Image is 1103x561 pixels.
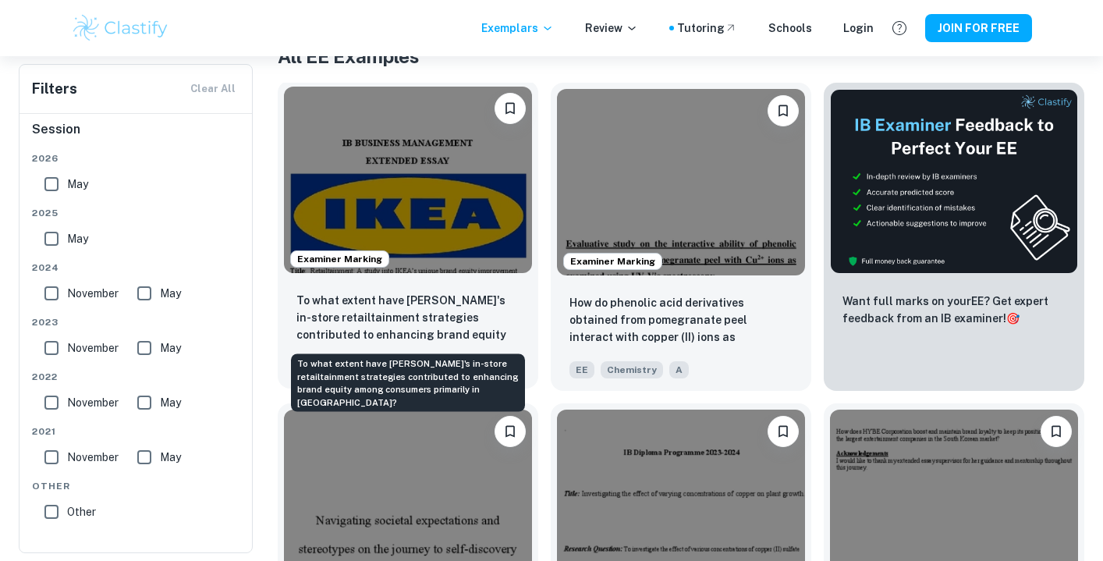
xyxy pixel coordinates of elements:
h6: Filters [32,78,77,100]
span: 2024 [32,261,241,275]
button: Help and Feedback [886,15,913,41]
img: Business and Management EE example thumbnail: To what extent have IKEA's in-store reta [284,87,532,273]
span: 2022 [32,370,241,384]
span: May [160,449,181,466]
span: Other [67,503,96,520]
a: ThumbnailWant full marks on yourEE? Get expert feedback from an IB examiner! [824,83,1084,391]
img: Clastify logo [71,12,170,44]
p: Exemplars [481,20,554,37]
span: May [67,230,88,247]
span: May [160,394,181,411]
a: Examiner MarkingPlease log in to bookmark exemplarsHow do phenolic acid derivatives obtained from... [551,83,811,391]
span: November [67,394,119,411]
span: Examiner Marking [564,254,661,268]
a: Schools [768,20,812,37]
button: Please log in to bookmark exemplars [768,416,799,447]
p: How do phenolic acid derivatives obtained from pomegranate peel interact with copper (II) ions as... [569,294,793,347]
span: November [67,339,119,357]
span: 2025 [32,206,241,220]
span: Chemistry [601,361,663,378]
button: Please log in to bookmark exemplars [495,93,526,124]
a: Tutoring [677,20,737,37]
button: Please log in to bookmark exemplars [495,416,526,447]
span: May [160,339,181,357]
button: JOIN FOR FREE [925,14,1032,42]
h1: All EE Examples [278,42,1084,70]
span: EE [569,361,594,378]
span: 2023 [32,315,241,329]
p: Review [585,20,638,37]
img: Thumbnail [830,89,1078,274]
span: 2021 [32,424,241,439]
h6: Session [32,120,241,151]
span: 2026 [32,151,241,165]
a: Login [843,20,874,37]
button: Please log in to bookmark exemplars [1041,416,1072,447]
span: November [67,449,119,466]
p: Want full marks on your EE ? Get expert feedback from an IB examiner! [842,293,1066,327]
a: Examiner MarkingPlease log in to bookmark exemplarsTo what extent have IKEA's in-store retailtain... [278,83,538,391]
span: May [160,285,181,302]
span: A [669,361,689,378]
div: To what extent have [PERSON_NAME]'s in-store retailtainment strategies contributed to enhancing b... [291,354,525,412]
img: Chemistry EE example thumbnail: How do phenolic acid derivatives obtaine [557,89,805,275]
span: Other [32,479,241,493]
span: Examiner Marking [291,252,388,266]
span: May [67,176,88,193]
p: To what extent have IKEA's in-store retailtainment strategies contributed to enhancing brand equi... [296,292,520,345]
span: November [67,285,119,302]
button: Please log in to bookmark exemplars [768,95,799,126]
span: 🎯 [1006,312,1020,325]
